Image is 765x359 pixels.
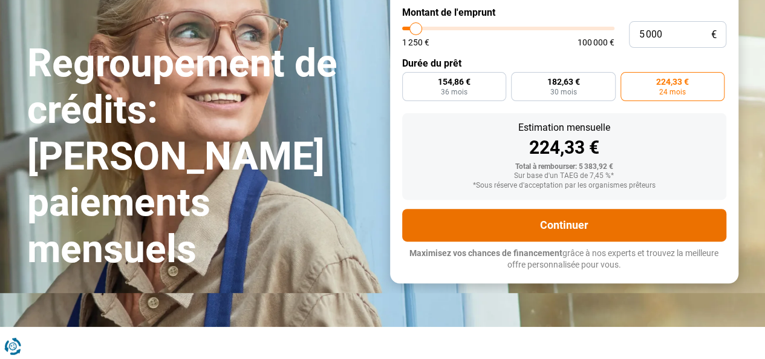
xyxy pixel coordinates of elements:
h1: Regroupement de crédits: [PERSON_NAME] paiements mensuels [27,41,376,273]
p: grâce à nos experts et trouvez la meilleure offre personnalisée pour vous. [402,248,726,271]
label: Durée du prêt [402,58,726,69]
span: 100 000 € [578,38,614,47]
span: Maximisez vos chances de financement [409,248,562,258]
button: Continuer [402,209,726,242]
div: Estimation mensuelle [412,123,717,133]
label: Montant de l'emprunt [402,7,726,18]
span: 36 mois [441,88,467,96]
span: 154,86 € [438,77,470,86]
span: 24 mois [659,88,686,96]
div: Total à rembourser: 5 383,92 € [412,163,717,171]
span: € [711,30,717,40]
span: 30 mois [550,88,576,96]
span: 1 250 € [402,38,429,47]
div: 224,33 € [412,139,717,157]
span: 182,63 € [547,77,579,86]
span: 224,33 € [656,77,689,86]
div: Sur base d'un TAEG de 7,45 %* [412,172,717,180]
div: *Sous réserve d'acceptation par les organismes prêteurs [412,182,717,190]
